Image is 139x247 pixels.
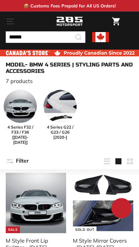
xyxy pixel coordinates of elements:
[73,226,96,233] div: Sold Out
[56,16,83,27] img: Logo_285_Motorsport_areodynamics_components
[6,153,29,169] button: Filter
[109,198,134,220] inbox-online-store-chat: Shopify online store chat
[24,3,116,8] p: 📦 Customs Fees Prepaid for All US Orders!
[44,125,77,140] span: 4 Series G22 / G23 / G26 [2020-]
[109,12,123,31] a: Cart
[6,78,133,84] p: 7 products
[6,226,20,233] div: Sale
[44,90,77,145] a: 4 Series G22 / G23 / G26 [2020-]
[6,31,85,43] input: Search
[4,125,37,145] span: 4 Series F32 / F33 / F36 [[DATE]-[DATE]]
[4,90,37,145] a: 4 Series F32 / F33 / F36 [[DATE]-[DATE]]
[6,61,133,74] h1: Model- BMW 4 Series | Styling Parts and Accessories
